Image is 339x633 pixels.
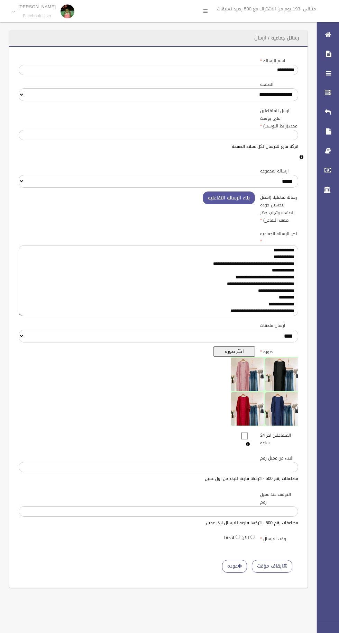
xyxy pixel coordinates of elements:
[255,191,303,224] label: رساله تفاعليه (افضل لتحسين جوده الصفحه وتجنب حظر ضعف التفاعل)
[19,521,298,525] h6: مضاعفات رقم 500 - اتركها فارغه للارسال لاخر عميل
[222,560,247,573] a: عوده
[19,476,298,481] h6: مضاعفات رقم 500 - اتركها فارغه للبدء من اول عميل
[255,430,303,447] label: المتفاعلين اخر 24 ساعه
[213,346,255,357] button: اختر صوره
[18,4,56,9] p: [PERSON_NAME]
[241,534,249,542] label: الان
[252,560,292,573] button: ايقاف مؤقت
[203,191,255,204] button: بناء الرساله التفاعليه
[19,144,298,149] h6: اتركه فارغ للارسال لكل عملاء الصفحه
[18,14,56,19] small: Facebook User
[224,534,234,542] label: لاحقا
[231,357,298,426] img: معاينه الصوره
[246,31,308,45] header: رسائل جماعيه / ارسال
